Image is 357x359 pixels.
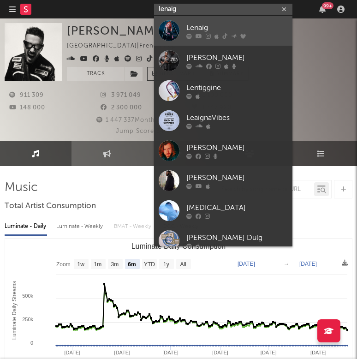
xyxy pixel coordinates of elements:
button: Track [67,67,125,81]
span: 148 000 [9,105,45,111]
span: Jump Score: 34.9 [116,128,170,134]
text: [DATE] [114,350,131,355]
text: YTD [144,261,155,268]
text: [DATE] [162,350,178,355]
div: [PERSON_NAME] [186,172,288,183]
div: Luminate - Weekly [56,219,105,234]
span: 3 971 049 [101,92,141,98]
a: [PERSON_NAME] [154,166,292,196]
div: LeaignaVibes [186,112,288,123]
text: All [180,261,186,268]
div: [GEOGRAPHIC_DATA] | French Pop [67,41,187,52]
text: 250k [22,317,33,322]
div: [PERSON_NAME] [186,52,288,63]
span: 911 309 [9,92,44,98]
text: [DATE] [310,350,327,355]
a: [PERSON_NAME] Dulg [154,226,292,256]
a: [PERSON_NAME] [154,136,292,166]
div: [PERSON_NAME] [186,142,288,153]
text: 3m [111,261,119,268]
text: [DATE] [299,261,317,267]
text: 1w [77,261,85,268]
input: Search for artists [154,4,292,15]
text: 1m [94,261,102,268]
text: 0 [30,340,33,346]
a: Benchmark [147,67,200,81]
div: Lentiggine [186,82,288,93]
div: [PERSON_NAME] Dulg [186,232,288,243]
a: [PERSON_NAME] [154,46,292,76]
text: Zoom [56,261,71,268]
text: [DATE] [261,350,277,355]
text: [DATE] [212,350,228,355]
div: [PERSON_NAME] [67,23,181,38]
div: [MEDICAL_DATA] [186,202,288,213]
text: [DATE] [65,350,81,355]
button: 99+ [319,6,326,13]
span: 1 447 337 Monthly Listeners [95,117,191,123]
text: → [284,261,289,267]
div: 99 + [322,2,333,9]
text: Luminate Daily Consumption [131,242,226,250]
text: 6m [128,261,136,268]
a: LeaignaVibes [154,106,292,136]
text: [DATE] [238,261,255,267]
text: 1y [163,261,169,268]
a: [MEDICAL_DATA] [154,196,292,226]
a: Lentiggine [154,76,292,106]
text: 500k [22,293,33,299]
text: Luminate Daily Streams [11,281,18,340]
div: Lenaïg [186,22,288,33]
div: Luminate - Daily [5,219,47,234]
a: Lenaïg [154,16,292,46]
span: Total Artist Consumption [5,201,96,212]
span: 2 300 000 [101,105,142,111]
